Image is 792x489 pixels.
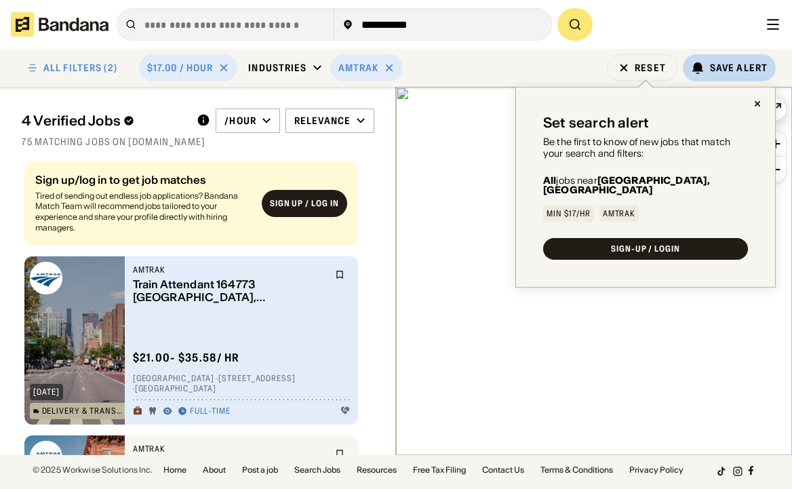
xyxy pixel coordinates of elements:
div: Amtrak [133,265,327,275]
div: $ 21.00 - $35.58 / hr [133,351,240,365]
div: $17.00 / hour [147,62,214,74]
b: All [543,174,556,187]
div: Relevance [294,115,351,127]
img: Bandana logotype [11,12,108,37]
img: Amtrak logo [30,262,62,294]
div: [GEOGRAPHIC_DATA] · [STREET_ADDRESS] · [GEOGRAPHIC_DATA] [133,373,350,394]
img: Amtrak logo [30,441,62,473]
div: Train Attendant 164773 [GEOGRAPHIC_DATA], [GEOGRAPHIC_DATA] [133,278,327,304]
a: Home [163,466,186,474]
div: Sign up / Log in [270,199,339,210]
div: ALL FILTERS (2) [43,63,117,73]
div: Amtrak [603,210,636,218]
a: About [203,466,226,474]
div: Amtrak [338,62,379,74]
a: Contact Us [482,466,524,474]
a: Search Jobs [294,466,340,474]
a: Resources [357,466,397,474]
div: Delivery & Transportation [42,407,127,415]
div: SIGN-UP / LOGIN [611,245,680,253]
div: Reset [635,63,666,73]
div: grid [22,156,374,456]
div: Min $17/hr [547,210,591,218]
div: 75 matching jobs on [DOMAIN_NAME] [22,136,374,148]
div: jobs near [543,176,748,195]
div: /hour [224,115,256,127]
div: Sign up/log in to get job matches [35,174,251,185]
div: Tired of sending out endless job applications? Bandana Match Team will recommend jobs tailored to... [35,191,251,233]
a: Post a job [242,466,278,474]
div: Save Alert [710,62,768,74]
div: Be the first to know of new jobs that match your search and filters: [543,136,748,159]
div: Industries [248,62,306,74]
div: Amtrak [133,444,327,454]
div: 4 Verified Jobs [22,113,186,129]
div: © 2025 Workwise Solutions Inc. [33,466,153,474]
div: Set search alert [543,115,649,131]
a: Free Tax Filing [413,466,466,474]
a: Terms & Conditions [540,466,613,474]
div: Full-time [190,406,231,417]
div: [DATE] [33,388,60,396]
a: Privacy Policy [629,466,684,474]
b: [GEOGRAPHIC_DATA], [GEOGRAPHIC_DATA] [543,174,710,196]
